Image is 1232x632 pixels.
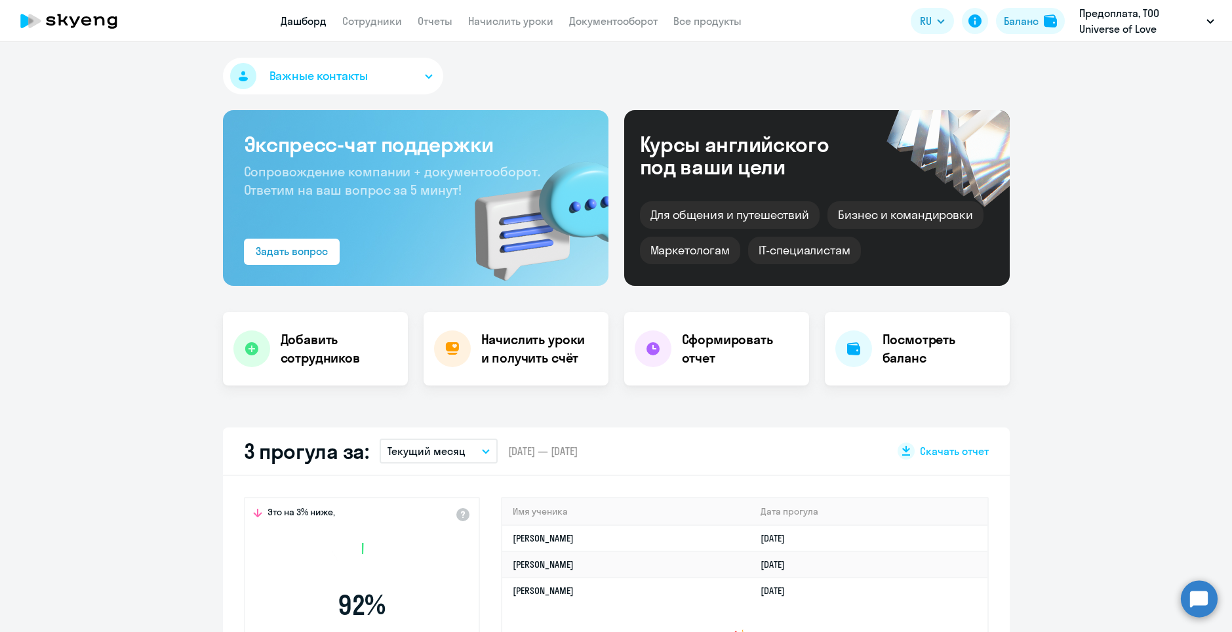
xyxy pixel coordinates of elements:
[748,237,861,264] div: IT-специалистам
[244,131,587,157] h3: Экспресс-чат поддержки
[244,163,540,198] span: Сопровождение компании + документооборот. Ответим на ваш вопрос за 5 минут!
[761,532,795,544] a: [DATE]
[256,243,328,259] div: Задать вопрос
[281,330,397,367] h4: Добавить сотрудников
[827,201,984,229] div: Бизнес и командировки
[761,559,795,570] a: [DATE]
[342,14,402,28] a: Сотрудники
[682,330,799,367] h4: Сформировать отчет
[673,14,742,28] a: Все продукты
[287,589,437,621] span: 92 %
[281,14,327,28] a: Дашборд
[1004,13,1039,29] div: Баланс
[223,58,443,94] button: Важные контакты
[920,444,989,458] span: Скачать отчет
[1073,5,1221,37] button: Предоплата, ТОО Universe of Love (Универсе оф лове)
[513,585,574,597] a: [PERSON_NAME]
[387,443,466,459] p: Текущий месяц
[569,14,658,28] a: Документооборот
[269,68,368,85] span: Важные контакты
[640,133,864,178] div: Курсы английского под ваши цели
[468,14,553,28] a: Начислить уроки
[268,506,335,522] span: Это на 3% ниже,
[513,532,574,544] a: [PERSON_NAME]
[456,138,608,286] img: bg-img
[920,13,932,29] span: RU
[911,8,954,34] button: RU
[996,8,1065,34] button: Балансbalance
[513,559,574,570] a: [PERSON_NAME]
[883,330,999,367] h4: Посмотреть баланс
[750,498,987,525] th: Дата прогула
[244,239,340,265] button: Задать вопрос
[418,14,452,28] a: Отчеты
[1044,14,1057,28] img: balance
[244,438,369,464] h2: 3 прогула за:
[481,330,595,367] h4: Начислить уроки и получить счёт
[761,585,795,597] a: [DATE]
[1079,5,1201,37] p: Предоплата, ТОО Universe of Love (Универсе оф лове)
[640,201,820,229] div: Для общения и путешествий
[502,498,751,525] th: Имя ученика
[508,444,578,458] span: [DATE] — [DATE]
[380,439,498,464] button: Текущий месяц
[640,237,740,264] div: Маркетологам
